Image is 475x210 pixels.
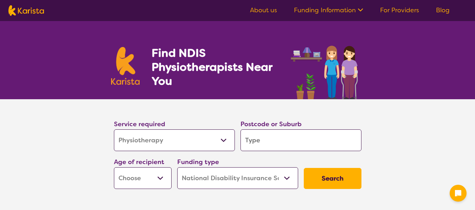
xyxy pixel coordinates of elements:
[294,6,363,14] a: Funding Information
[289,38,364,99] img: physiotherapy
[8,5,44,16] img: Karista logo
[152,46,282,88] h1: Find NDIS Physiotherapists Near You
[250,6,277,14] a: About us
[240,120,302,128] label: Postcode or Suburb
[380,6,419,14] a: For Providers
[436,6,450,14] a: Blog
[111,47,140,85] img: Karista logo
[114,120,165,128] label: Service required
[240,129,361,151] input: Type
[114,158,164,166] label: Age of recipient
[177,158,219,166] label: Funding type
[304,168,361,189] button: Search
